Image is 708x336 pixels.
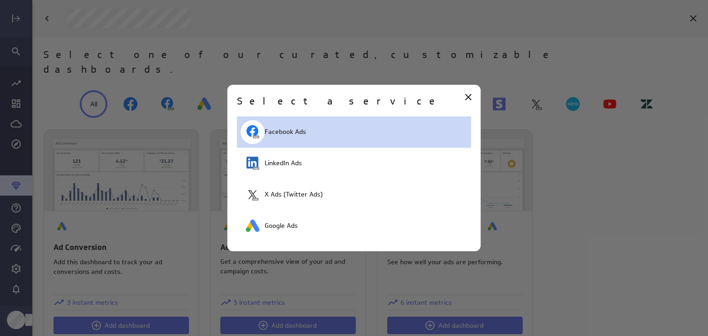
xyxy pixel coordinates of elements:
p: Google Ads [265,221,298,231]
h2: Select a service [237,94,442,109]
img: image653538761856308429.png [246,125,260,139]
div: Close [460,89,476,105]
img: image3543186115594903612.png [246,219,260,233]
p: Facebook Ads [265,127,306,137]
img: image5975910451985907682.png [246,188,260,202]
img: image1700648537334601302.png [246,156,260,170]
p: X Ads (Twitter Ads) [265,190,323,199]
p: LinkedIn Ads [265,158,302,168]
